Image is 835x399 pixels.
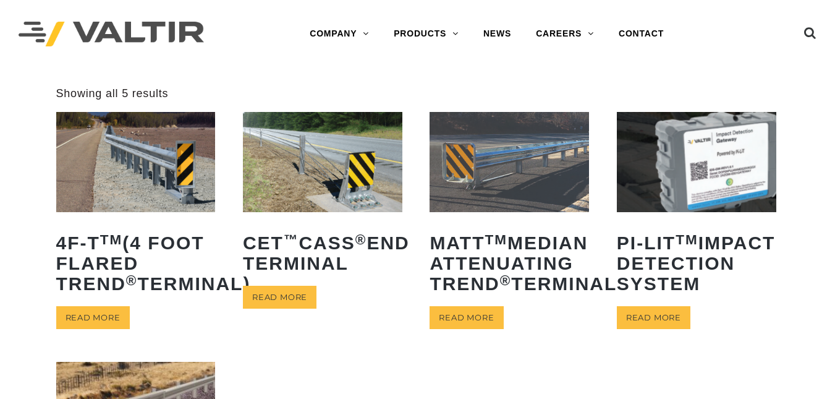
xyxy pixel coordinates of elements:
[56,223,216,303] h2: 4F-T (4 Foot Flared TREND Terminal)
[485,232,507,247] sup: TM
[430,223,589,303] h2: MATT Median Attenuating TREND Terminal
[243,112,402,282] a: CET™CASS®End Terminal
[243,286,316,309] a: Read more about “CET™ CASS® End Terminal”
[126,273,138,288] sup: ®
[606,22,676,46] a: CONTACT
[617,306,690,329] a: Read more about “PI-LITTM Impact Detection System”
[500,273,512,288] sup: ®
[56,87,169,101] p: Showing all 5 results
[617,223,776,303] h2: PI-LIT Impact Detection System
[19,22,204,47] img: Valtir
[676,232,698,247] sup: TM
[471,22,523,46] a: NEWS
[355,232,367,247] sup: ®
[381,22,471,46] a: PRODUCTS
[430,112,589,302] a: MATTTMMedian Attenuating TREND®Terminal
[56,306,130,329] a: Read more about “4F-TTM (4 Foot Flared TREND® Terminal)”
[284,232,299,247] sup: ™
[297,22,381,46] a: COMPANY
[100,232,123,247] sup: TM
[56,112,216,302] a: 4F-TTM(4 Foot Flared TREND®Terminal)
[430,306,503,329] a: Read more about “MATTTM Median Attenuating TREND® Terminal”
[243,223,402,283] h2: CET CASS End Terminal
[617,112,776,302] a: PI-LITTMImpact Detection System
[523,22,606,46] a: CAREERS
